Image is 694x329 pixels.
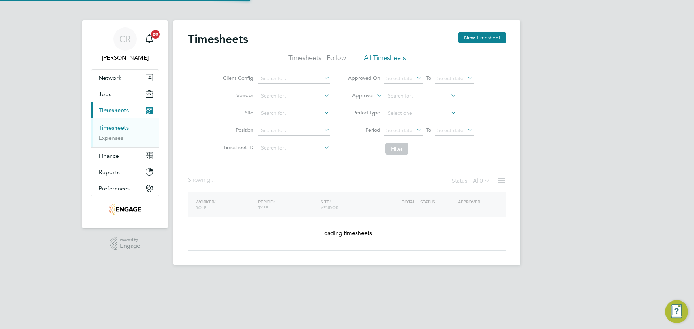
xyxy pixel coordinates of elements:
[385,108,457,118] input: Select one
[221,109,253,116] label: Site
[386,127,412,134] span: Select date
[437,127,463,134] span: Select date
[151,30,160,39] span: 20
[91,148,159,164] button: Finance
[99,124,129,131] a: Timesheets
[82,20,168,228] nav: Main navigation
[210,176,215,183] span: ...
[99,134,123,141] a: Expenses
[91,102,159,118] button: Timesheets
[221,75,253,81] label: Client Config
[452,176,492,186] div: Status
[91,180,159,196] button: Preferences
[258,126,330,136] input: Search for...
[91,118,159,147] div: Timesheets
[99,107,129,114] span: Timesheets
[480,177,483,185] span: 0
[91,70,159,86] button: Network
[364,53,406,66] li: All Timesheets
[99,74,121,81] span: Network
[99,169,120,176] span: Reports
[258,91,330,101] input: Search for...
[120,237,140,243] span: Powered by
[473,177,490,185] label: All
[99,91,111,98] span: Jobs
[142,27,157,51] a: 20
[258,143,330,153] input: Search for...
[437,75,463,82] span: Select date
[348,109,380,116] label: Period Type
[91,86,159,102] button: Jobs
[188,32,248,46] h2: Timesheets
[342,92,374,99] label: Approver
[91,27,159,62] a: CR[PERSON_NAME]
[665,300,688,323] button: Engage Resource Center
[91,164,159,180] button: Reports
[221,92,253,99] label: Vendor
[91,204,159,215] a: Go to home page
[424,73,433,83] span: To
[221,144,253,151] label: Timesheet ID
[99,152,119,159] span: Finance
[91,53,159,62] span: Caitlin Rae
[288,53,346,66] li: Timesheets I Follow
[458,32,506,43] button: New Timesheet
[385,91,457,101] input: Search for...
[188,176,216,184] div: Showing
[119,34,131,44] span: CR
[221,127,253,133] label: Position
[348,75,380,81] label: Approved On
[385,143,408,155] button: Filter
[424,125,433,135] span: To
[110,237,141,251] a: Powered byEngage
[120,243,140,249] span: Engage
[348,127,380,133] label: Period
[109,204,141,215] img: integrapeople-logo-retina.png
[258,74,330,84] input: Search for...
[99,185,130,192] span: Preferences
[258,108,330,118] input: Search for...
[386,75,412,82] span: Select date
